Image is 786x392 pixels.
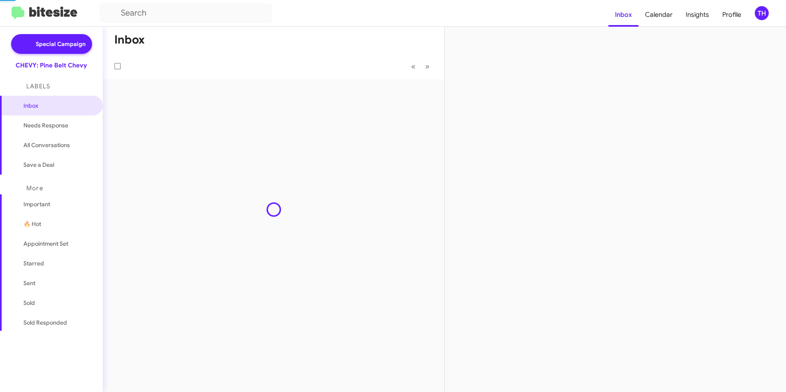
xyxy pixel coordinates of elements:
[23,101,93,110] span: Inbox
[23,200,93,208] span: Important
[23,161,54,169] span: Save a Deal
[16,61,87,69] div: CHEVY: Pine Belt Chevy
[23,259,44,267] span: Starred
[23,240,68,248] span: Appointment Set
[407,58,435,75] nav: Page navigation example
[411,61,416,71] span: «
[748,6,777,20] button: TH
[114,33,145,46] h1: Inbox
[638,3,679,27] a: Calendar
[420,58,435,75] button: Next
[11,34,92,54] a: Special Campaign
[23,318,67,327] span: Sold Responded
[406,58,421,75] button: Previous
[23,279,35,287] span: Sent
[23,121,93,129] span: Needs Response
[716,3,748,27] a: Profile
[679,3,716,27] a: Insights
[755,6,769,20] div: TH
[36,40,86,48] span: Special Campaign
[26,83,50,90] span: Labels
[23,299,35,307] span: Sold
[425,61,430,71] span: »
[23,220,41,228] span: 🔥 Hot
[23,141,70,149] span: All Conversations
[608,3,638,27] a: Inbox
[99,3,272,23] input: Search
[26,184,43,192] span: More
